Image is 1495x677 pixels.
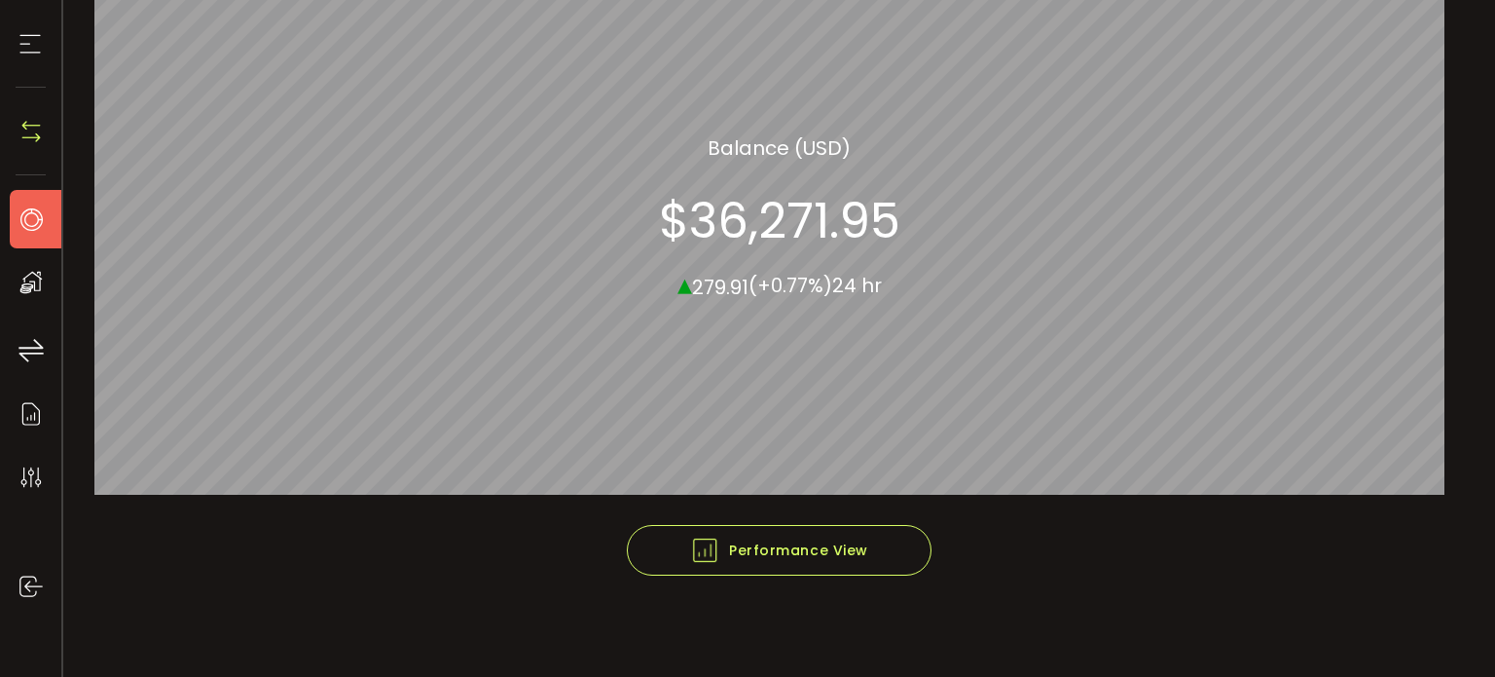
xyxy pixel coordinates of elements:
[17,117,46,146] img: N4P5cjLOiQAAAABJRU5ErkJggg==
[677,262,692,304] span: ▴
[627,525,932,576] button: Performance View
[1398,583,1495,677] iframe: Chat Widget
[748,272,832,299] span: (+0.77%)
[690,536,868,565] span: Performance View
[659,191,900,249] section: $36,271.95
[832,272,882,299] span: 24 hr
[708,132,851,162] section: Balance (USD)
[692,273,748,300] span: 279.91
